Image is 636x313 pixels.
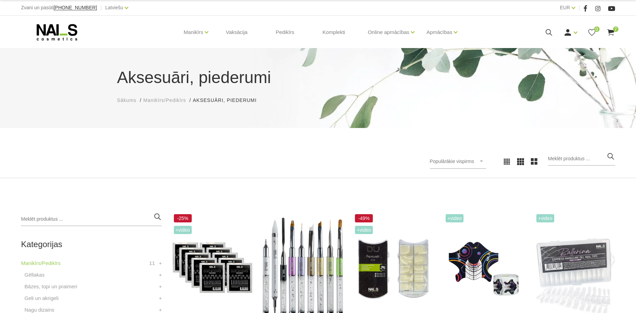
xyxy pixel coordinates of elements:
[270,16,300,49] a: Pedikīrs
[21,240,162,249] h2: Kategorijas
[159,294,162,302] a: +
[430,159,474,164] span: Populārākie vispirms
[548,152,615,166] input: Meklēt produktus ...
[24,294,58,302] a: Geli un akrigeli
[184,19,203,46] a: Manikīrs
[355,226,373,234] span: +Video
[117,65,519,90] h1: Aksesuāri, piederumi
[21,259,60,267] a: Manikīrs/Pedikīrs
[536,214,554,222] span: +Video
[21,3,97,12] div: Zvani un pasūti
[594,26,600,32] span: 0
[143,97,186,103] span: Manikīrs/Pedikīrs
[54,5,97,10] a: [PHONE_NUMBER]
[149,259,155,267] span: 11
[24,282,77,291] a: Bāzes, topi un praimeri
[193,97,264,104] li: Aksesuāri, piederumi
[159,271,162,279] a: +
[317,16,351,49] a: Komplekti
[355,214,373,222] span: -49%
[159,259,162,267] a: +
[588,28,596,37] a: 0
[368,19,409,46] a: Online apmācības
[117,97,137,104] a: Sākums
[560,3,570,12] a: EUR
[426,19,452,46] a: Apmācības
[446,214,464,222] span: +Video
[174,214,192,222] span: -25%
[613,26,618,32] span: 7
[100,3,102,12] span: |
[579,3,580,12] span: |
[174,226,192,234] span: +Video
[105,3,123,12] a: Latviešu
[159,282,162,291] a: +
[220,16,253,49] a: Vaksācija
[143,97,186,104] a: Manikīrs/Pedikīrs
[117,97,137,103] span: Sākums
[21,212,162,226] input: Meklēt produktus ...
[606,28,615,37] a: 7
[24,271,44,279] a: Gēllakas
